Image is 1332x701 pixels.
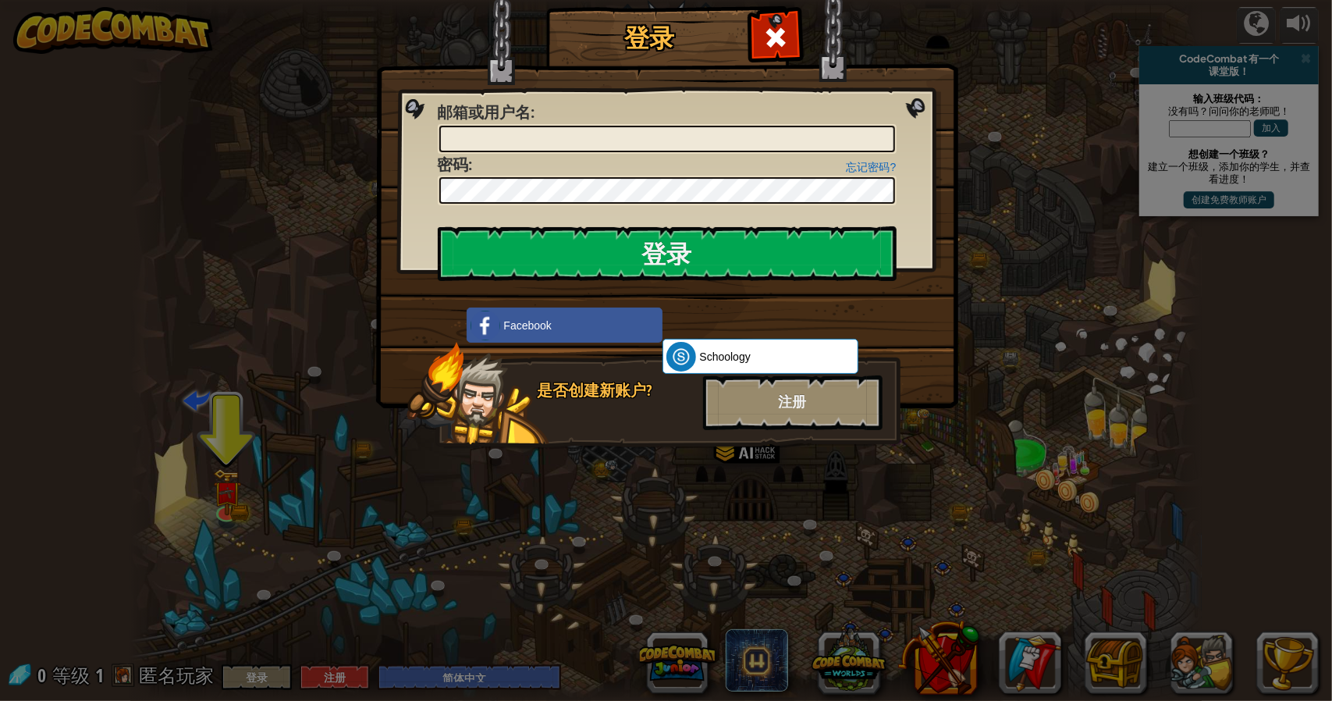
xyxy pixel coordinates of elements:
img: facebook_small.png [471,311,500,340]
h1: 登录 [550,24,749,52]
input: 登录 [438,226,897,281]
label: : [438,101,535,124]
div: 是否创建新账户? [538,379,694,402]
iframe: “使用 Google 账号登录”按钮 [655,306,821,340]
div: 注册 [703,375,883,430]
span: 邮箱或用户名 [438,101,531,123]
span: 密码 [438,154,469,175]
a: 忘记密码? [847,161,897,173]
img: schoology.png [666,342,696,372]
span: Schoology [700,349,751,365]
span: Facebook [504,318,552,333]
label: : [438,154,473,176]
